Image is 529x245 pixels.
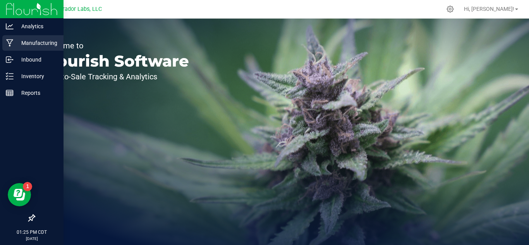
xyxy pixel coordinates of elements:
inline-svg: Reports [6,89,14,97]
p: Reports [14,88,60,98]
inline-svg: Manufacturing [6,39,14,47]
inline-svg: Analytics [6,22,14,30]
span: Curador Labs, LLC [56,6,102,12]
inline-svg: Inbound [6,56,14,63]
p: Flourish Software [42,53,189,69]
p: 01:25 PM CDT [3,229,60,236]
p: Analytics [14,22,60,31]
p: Seed-to-Sale Tracking & Analytics [42,73,189,81]
p: Inventory [14,72,60,81]
div: Manage settings [445,5,455,13]
p: [DATE] [3,236,60,242]
span: Hi, [PERSON_NAME]! [464,6,514,12]
inline-svg: Inventory [6,72,14,80]
p: Manufacturing [14,38,60,48]
p: Welcome to [42,42,189,50]
p: Inbound [14,55,60,64]
iframe: Resource center unread badge [23,182,32,191]
iframe: Resource center [8,183,31,206]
